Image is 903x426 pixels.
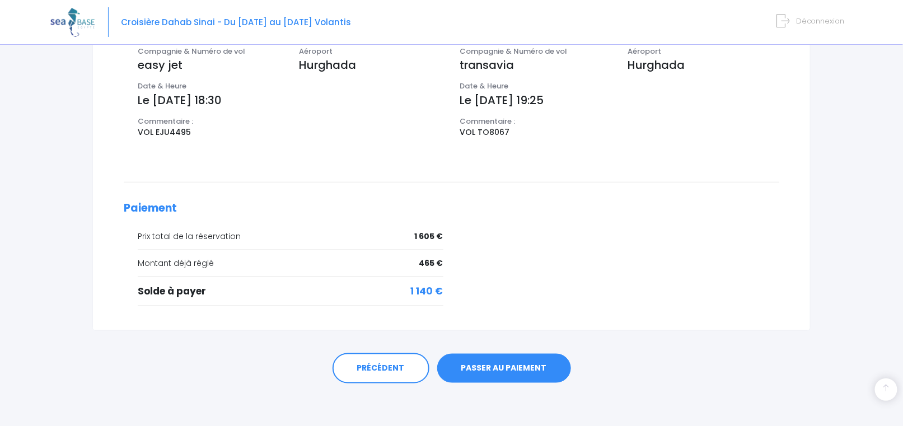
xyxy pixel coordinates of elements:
[138,57,282,73] p: easy jet
[299,57,443,73] p: Hurghada
[628,57,779,73] p: Hurghada
[138,258,443,269] div: Montant déjà réglé
[138,284,443,299] div: Solde à payer
[460,127,780,138] p: VOL TO8067
[437,354,571,383] a: PASSER AU PAIEMENT
[460,92,780,109] p: Le [DATE] 19:25
[138,81,186,91] span: Date & Heure
[138,46,245,57] span: Compagnie & Numéro de vol
[121,16,351,28] span: Croisière Dahab Sinai - Du [DATE] au [DATE] Volantis
[796,16,845,26] span: Déconnexion
[124,202,779,215] h2: Paiement
[138,116,193,127] span: Commentaire :
[460,116,516,127] span: Commentaire :
[460,57,611,73] p: transavia
[299,46,333,57] span: Aéroport
[411,284,443,299] span: 1 140 €
[415,231,443,242] span: 1 605 €
[138,92,443,109] p: Le [DATE] 18:30
[333,353,429,383] a: PRÉCÉDENT
[138,127,443,138] p: VOL EJU4495
[460,46,568,57] span: Compagnie & Numéro de vol
[419,258,443,269] span: 465 €
[138,231,443,242] div: Prix total de la réservation
[628,46,662,57] span: Aéroport
[460,81,509,91] span: Date & Heure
